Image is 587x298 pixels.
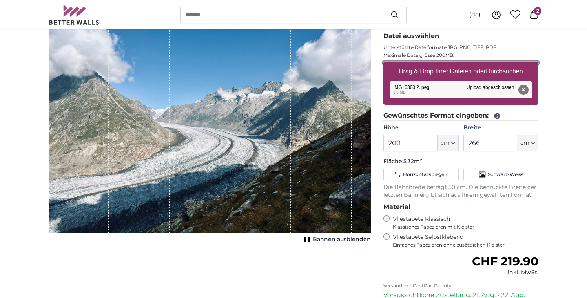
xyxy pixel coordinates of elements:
[463,124,538,132] label: Breite
[441,139,450,147] span: cm
[488,171,523,178] span: Schwarz-Weiss
[393,215,532,230] label: Vliestapete Klassisch
[396,64,526,79] label: Drag & Drop Ihrer Dateien oder
[383,52,538,58] p: Maximale Dateigrösse 200MB.
[383,44,538,51] p: Unterstützte Dateiformate JPG, PNG, TIFF, PDF.
[383,202,538,212] legend: Material
[383,283,538,289] p: Versand mit PostPac Priority
[393,224,532,230] span: Klassisches Tapezieren mit Kleister
[472,254,538,269] span: CHF 219.90
[472,269,538,276] div: inkl. MwSt.
[534,7,541,15] span: 2
[463,169,538,180] button: Schwarz-Weiss
[383,169,458,180] button: Horizontal spiegeln
[383,158,538,165] p: Fläche:
[383,31,538,41] legend: Datei auswählen
[403,171,448,178] span: Horizontal spiegeln
[393,233,538,248] label: Vliestapete Selbstklebend
[313,236,371,243] span: Bahnen ausblenden
[520,139,529,147] span: cm
[403,158,422,165] span: 5.32m²
[49,5,100,25] img: Betterwalls
[383,111,538,121] legend: Gewünschtes Format eingeben:
[517,135,538,151] button: cm
[393,242,538,248] span: Einfaches Tapezieren ohne zusätzlichen Kleister
[383,184,538,199] p: Die Bahnbreite beträgt 50 cm. Die bedruckte Breite der letzten Bahn ergibt sich aus Ihrem gewählt...
[302,234,371,245] button: Bahnen ausblenden
[463,8,487,22] button: (de)
[486,68,523,74] u: Durchsuchen
[438,135,459,151] button: cm
[383,124,458,132] label: Höhe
